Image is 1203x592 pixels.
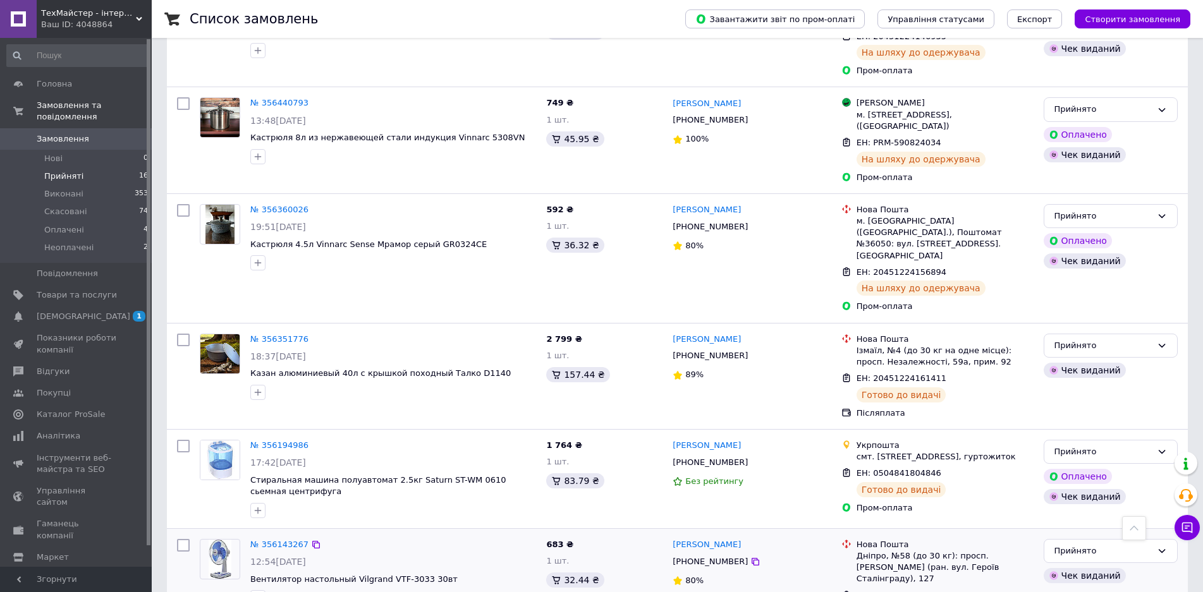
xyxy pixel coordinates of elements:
[41,19,152,30] div: Ваш ID: 4048864
[1017,15,1053,24] span: Експорт
[6,44,149,67] input: Пошук
[250,334,308,344] a: № 356351776
[37,133,89,145] span: Замовлення
[546,131,604,147] div: 45.95 ₴
[37,387,71,399] span: Покупці
[685,476,743,486] span: Без рейтингу
[857,539,1034,550] div: Нова Пошта
[1044,41,1126,56] div: Чек виданий
[546,205,573,214] span: 592 ₴
[144,153,148,164] span: 0
[877,9,994,28] button: Управління статусами
[1044,253,1126,269] div: Чек виданий
[139,171,148,182] span: 16
[250,368,511,378] a: Казан алюминиевый 40л с крышкой походный Талко D1140
[41,8,136,19] span: ТехМайстер - інтернет-крамниця побутової техніки та товарів для дому
[37,452,117,475] span: Інструменти веб-майстра та SEO
[857,451,1034,462] div: смт. [STREET_ADDRESS], гуртожиток
[673,204,741,216] a: [PERSON_NAME]
[200,98,240,137] img: Фото товару
[44,153,63,164] span: Нові
[673,98,741,110] a: [PERSON_NAME]
[37,366,70,377] span: Відгуки
[673,539,741,551] a: [PERSON_NAME]
[250,205,308,214] a: № 356360026
[37,430,80,442] span: Аналітика
[857,440,1034,451] div: Укрпошта
[44,224,84,236] span: Оплачені
[857,482,946,497] div: Готово до видачі
[546,556,569,565] span: 1 шт.
[857,550,1034,585] div: Дніпро, №58 (до 30 кг): просп. [PERSON_NAME] (ран. вул. Героїв Сталінграду), 127
[685,134,709,143] span: 100%
[857,152,986,167] div: На шляху до одержувача
[857,45,986,60] div: На шляху до одержувача
[1085,15,1180,24] span: Створити замовлення
[1054,210,1152,223] div: Прийнято
[133,311,145,322] span: 1
[857,387,946,402] div: Готово до видачі
[200,440,240,480] img: Фото товару
[1044,127,1112,142] div: Оплачено
[1007,9,1063,28] button: Експорт
[857,408,1034,419] div: Післяплата
[250,239,487,249] a: Кастрюля 4.5л Vinnarc Sense Мрамор серый GR0324CE
[37,311,130,322] span: [DEMOGRAPHIC_DATA]
[200,334,240,373] img: Фото товару
[250,116,306,126] span: 13:48[DATE]
[250,133,525,142] a: Кастрюля 8л из нержавеющей стали индукция Vinnarc 5308VN
[250,574,458,584] a: Вентилятор настольный Vilgrand VTF-3033 30вт
[857,345,1034,368] div: Ізмаїл, №4 (до 30 кг на одне місце): просп. Незалежності, 59а, прим. 92
[888,15,984,24] span: Управління статусами
[857,281,986,296] div: На шляху до одержувача
[546,473,604,488] div: 83.79 ₴
[37,409,105,420] span: Каталог ProSale
[209,540,231,579] img: Фото товару
[1054,545,1152,558] div: Прийнято
[250,98,308,107] a: № 356440793
[44,206,87,217] span: Скасовані
[205,205,235,244] img: Фото товару
[546,334,582,344] span: 2 799 ₴
[546,115,569,124] span: 1 шт.
[200,97,240,138] a: Фото товару
[546,351,569,360] span: 1 шт.
[200,440,240,480] a: Фото товару
[857,65,1034,76] div: Пром-оплата
[144,242,148,253] span: 2
[37,518,117,541] span: Гаманець компанії
[670,112,750,128] div: [PHONE_NUMBER]
[685,241,704,250] span: 80%
[1054,339,1152,353] div: Прийнято
[37,332,117,355] span: Показники роботи компанії
[44,242,94,253] span: Неоплачені
[670,219,750,235] div: [PHONE_NUMBER]
[546,440,582,450] span: 1 764 ₴
[37,78,72,90] span: Головна
[546,540,573,549] span: 683 ₴
[1044,489,1126,504] div: Чек виданий
[250,457,306,468] span: 17:42[DATE]
[857,468,941,478] span: ЕН: 0504841804846
[250,222,306,232] span: 19:51[DATE]
[44,188,83,200] span: Виконані
[37,289,117,301] span: Товари та послуги
[1175,515,1200,540] button: Чат з покупцем
[250,557,306,567] span: 12:54[DATE]
[857,172,1034,183] div: Пром-оплата
[200,204,240,245] a: Фото товару
[1044,147,1126,162] div: Чек виданий
[1044,233,1112,248] div: Оплачено
[546,367,609,382] div: 157.44 ₴
[1044,363,1126,378] div: Чек виданий
[857,373,946,383] span: ЕН: 20451224161411
[44,171,83,182] span: Прийняті
[190,11,318,27] h1: Список замовлень
[685,9,865,28] button: Завантажити звіт по пром-оплаті
[546,572,604,588] div: 32.44 ₴
[673,334,741,346] a: [PERSON_NAME]
[857,109,1034,132] div: м. [STREET_ADDRESS], ([GEOGRAPHIC_DATA])
[37,552,69,563] span: Маркет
